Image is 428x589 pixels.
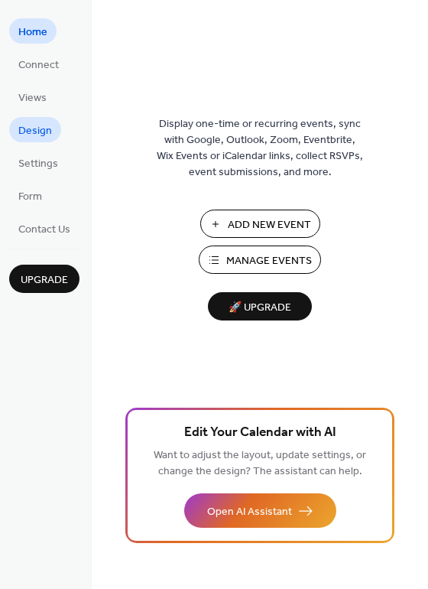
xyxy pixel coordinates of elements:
a: Form [9,183,51,208]
a: Design [9,117,61,142]
span: Contact Us [18,222,70,238]
span: Manage Events [226,253,312,269]
a: Home [9,18,57,44]
a: Views [9,84,56,109]
a: Connect [9,51,68,76]
button: Add New Event [200,210,320,238]
span: Design [18,123,52,139]
span: Form [18,189,42,205]
span: Settings [18,156,58,172]
button: Open AI Assistant [184,493,336,528]
button: Upgrade [9,265,79,293]
a: Settings [9,150,67,175]
button: 🚀 Upgrade [208,292,312,321]
span: Views [18,90,47,106]
span: Add New Event [228,217,311,233]
a: Contact Us [9,216,79,241]
span: Open AI Assistant [207,504,292,520]
span: Edit Your Calendar with AI [184,422,336,444]
span: Upgrade [21,272,68,288]
span: Want to adjust the layout, update settings, or change the design? The assistant can help. [154,445,366,482]
span: Display one-time or recurring events, sync with Google, Outlook, Zoom, Eventbrite, Wix Events or ... [157,116,363,181]
button: Manage Events [199,246,321,274]
span: Home [18,24,47,41]
span: Connect [18,57,59,73]
span: 🚀 Upgrade [217,298,303,318]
